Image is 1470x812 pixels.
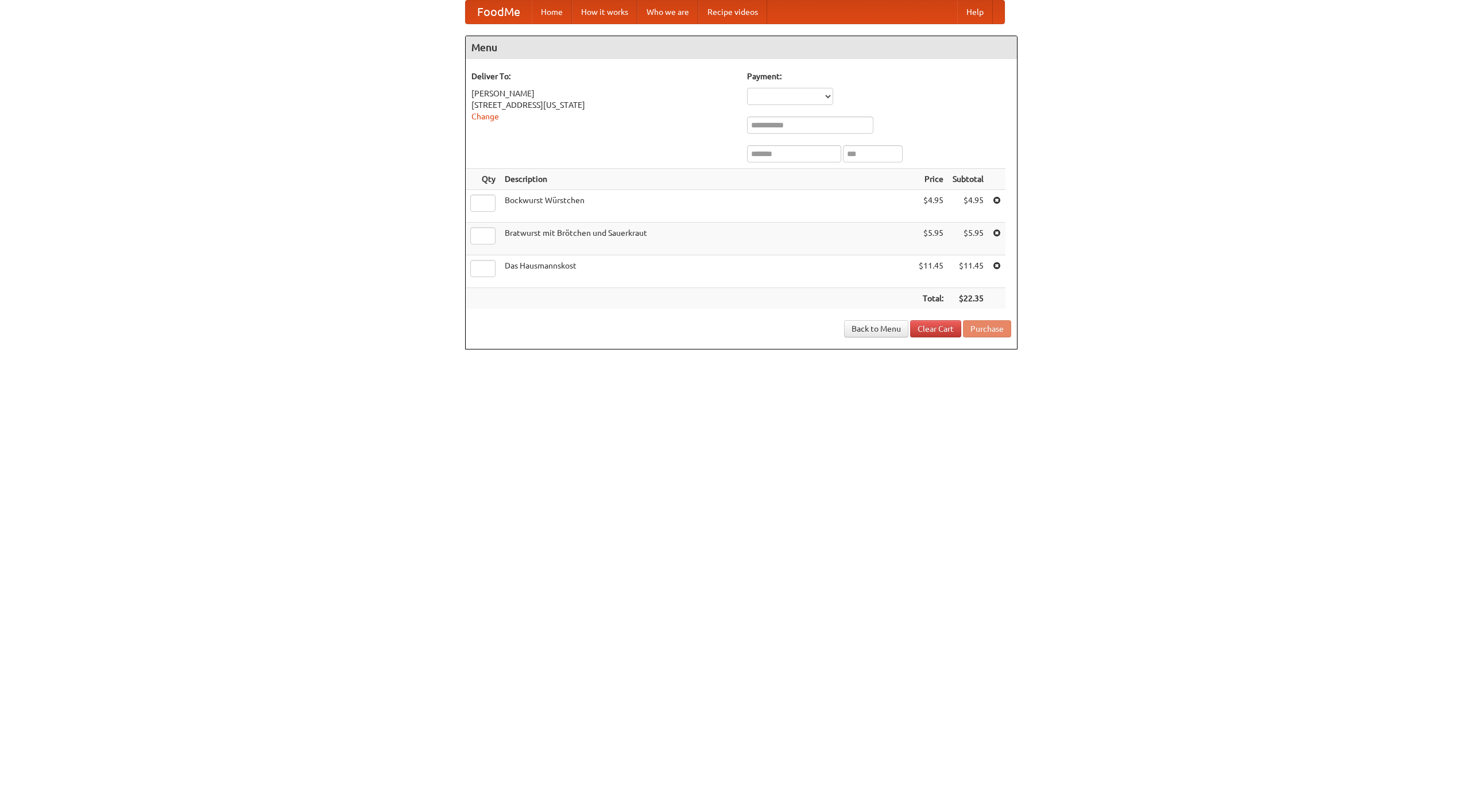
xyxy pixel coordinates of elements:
[914,255,948,288] td: $11.45
[466,36,1017,59] h4: Menu
[948,288,988,309] th: $22.35
[914,288,948,309] th: Total:
[500,169,914,190] th: Description
[500,190,914,223] td: Bockwurst Würstchen
[914,169,948,190] th: Price
[471,88,736,99] div: [PERSON_NAME]
[910,320,961,337] a: Clear Cart
[637,1,698,24] a: Who we are
[963,320,1011,337] button: Purchase
[948,169,988,190] th: Subtotal
[914,190,948,223] td: $4.95
[466,1,532,24] a: FoodMe
[948,223,988,255] td: $5.95
[532,1,572,24] a: Home
[471,112,499,121] a: Change
[471,99,736,111] div: [STREET_ADDRESS][US_STATE]
[500,255,914,288] td: Das Hausmannskost
[747,71,1011,82] h5: Payment:
[844,320,908,337] a: Back to Menu
[572,1,637,24] a: How it works
[948,190,988,223] td: $4.95
[948,255,988,288] td: $11.45
[698,1,767,24] a: Recipe videos
[466,169,500,190] th: Qty
[471,71,736,82] h5: Deliver To:
[500,223,914,255] td: Bratwurst mit Brötchen und Sauerkraut
[914,223,948,255] td: $5.95
[957,1,993,24] a: Help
